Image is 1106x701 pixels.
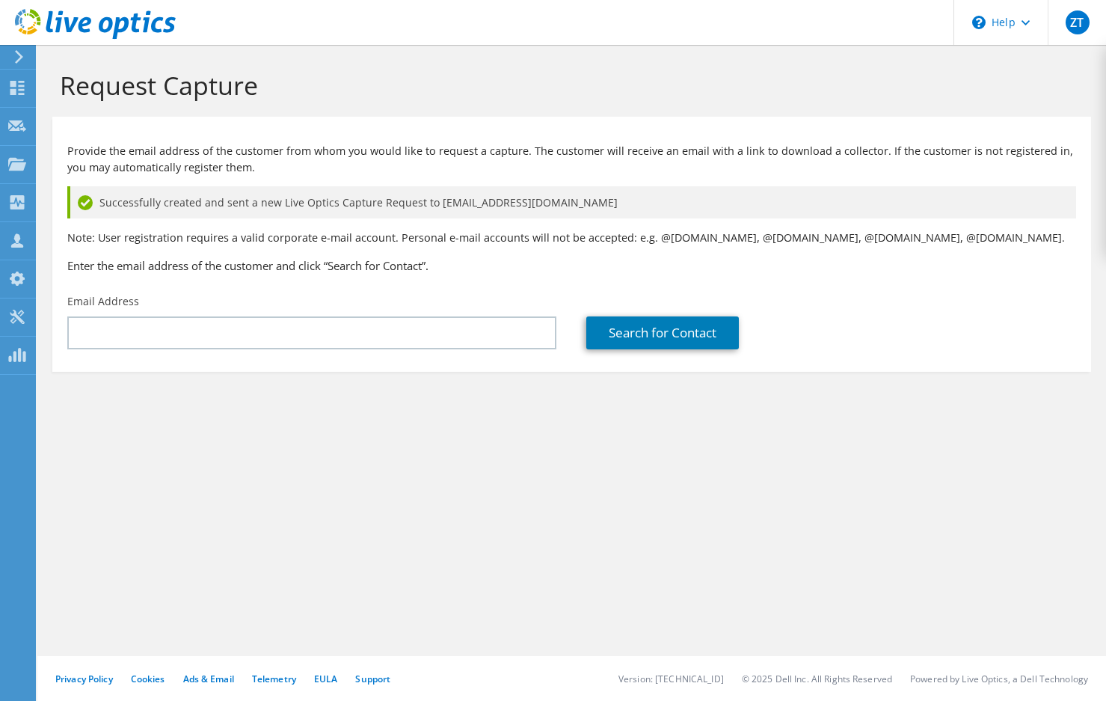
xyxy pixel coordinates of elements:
li: Version: [TECHNICAL_ID] [618,673,724,685]
a: Ads & Email [183,673,234,685]
span: Successfully created and sent a new Live Optics Capture Request to [EMAIL_ADDRESS][DOMAIN_NAME] [99,195,618,211]
span: ZT [1066,10,1090,34]
h1: Request Capture [60,70,1076,101]
a: Privacy Policy [55,673,113,685]
a: Support [355,673,390,685]
p: Provide the email address of the customer from whom you would like to request a capture. The cust... [67,143,1076,176]
label: Email Address [67,294,139,309]
a: EULA [314,673,337,685]
p: Note: User registration requires a valid corporate e-mail account. Personal e-mail accounts will ... [67,230,1076,246]
h3: Enter the email address of the customer and click “Search for Contact”. [67,257,1076,274]
a: Search for Contact [586,316,739,349]
svg: \n [972,16,986,29]
a: Telemetry [252,673,296,685]
li: Powered by Live Optics, a Dell Technology [910,673,1088,685]
a: Cookies [131,673,165,685]
li: © 2025 Dell Inc. All Rights Reserved [742,673,892,685]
